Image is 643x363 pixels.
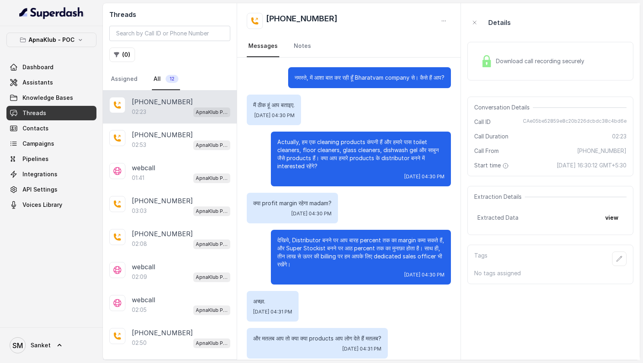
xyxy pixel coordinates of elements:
[496,57,588,65] span: Download call recording securely
[6,136,96,151] a: Campaigns
[474,103,533,111] span: Conversation Details
[23,63,53,71] span: Dashboard
[600,210,623,225] button: view
[474,132,508,140] span: Call Duration
[196,141,228,149] p: ApnaKlub POC Assistant
[132,163,155,173] p: webcall
[132,262,155,272] p: webcall
[481,55,493,67] img: Lock Icon
[292,35,313,57] a: Notes
[132,229,193,239] p: [PHONE_NUMBER]
[23,109,46,117] span: Threads
[196,339,228,347] p: ApnaKlub POC Assistant
[404,173,444,180] span: [DATE] 04:30 PM
[12,341,23,350] text: SM
[474,193,525,201] span: Extraction Details
[23,170,57,178] span: Integrations
[132,141,146,149] p: 02:53
[247,35,279,57] a: Messages
[6,152,96,166] a: Pipelines
[474,147,499,155] span: Call From
[132,328,193,338] p: [PHONE_NUMBER]
[474,118,491,126] span: Call ID
[132,108,146,116] p: 02:23
[23,155,49,163] span: Pipelines
[342,346,381,352] span: [DATE] 04:31 PM
[23,186,57,194] span: API Settings
[577,147,627,155] span: [PHONE_NUMBER]
[247,35,451,57] nav: Tabs
[23,124,49,132] span: Contacts
[253,199,332,207] p: क्या profit margin रहेगा madam?
[23,94,73,102] span: Knowledge Bases
[488,18,511,27] p: Details
[295,74,444,82] p: नमस्ते, में आशा बात कर रही हूँ Bharatvam company से। कैसे हैं आप?
[277,236,444,268] p: देखिये, Distributor बनने पर आप बारह percent तक का margin कमा सकते हैं, और Super Stockist बनने पर ...
[23,140,54,148] span: Campaigns
[132,295,155,305] p: webcall
[474,269,627,277] p: No tags assigned
[6,182,96,197] a: API Settings
[196,273,228,281] p: ApnaKlub POC Assistant
[109,68,139,90] a: Assigned
[109,68,230,90] nav: Tabs
[23,78,53,87] span: Assistants
[254,112,295,119] span: [DATE] 04:30 PM
[612,132,627,140] span: 02:23
[253,309,292,315] span: [DATE] 04:31 PM
[277,138,444,170] p: Actually, हम एक cleaning products कंपनी हैं और हमारे पास toilet cleaners, floor cleaners, glass c...
[132,196,193,206] p: [PHONE_NUMBER]
[132,306,147,314] p: 02:05
[6,106,96,120] a: Threads
[196,207,228,215] p: ApnaKlub POC Assistant
[29,35,75,45] p: ApnaKlub - POC
[132,97,193,107] p: [PHONE_NUMBER]
[266,13,338,29] h2: [PHONE_NUMBER]
[474,252,487,266] p: Tags
[132,240,147,248] p: 02:08
[253,297,292,305] p: अच्छा.
[404,272,444,278] span: [DATE] 04:30 PM
[6,167,96,181] a: Integrations
[6,198,96,212] a: Voices Library
[6,33,96,47] button: ApnaKlub - POC
[557,161,627,169] span: [DATE] 16:30:12 GMT+5:30
[132,174,144,182] p: 01:41
[253,334,381,342] p: और मतलब आप तो क्या क्या products आप लोग देते हैं मतलब?
[166,75,178,83] span: 12
[132,273,147,281] p: 02:09
[474,161,510,169] span: Start time
[196,108,228,116] p: ApnaKlub POC Assistant
[6,60,96,74] a: Dashboard
[253,101,295,109] p: मैं ठीक हूं आप बताइए.
[132,130,193,140] p: [PHONE_NUMBER]
[6,75,96,90] a: Assistants
[109,10,230,19] h2: Threads
[6,121,96,136] a: Contacts
[132,207,147,215] p: 03:03
[132,339,147,347] p: 02:50
[196,174,228,182] p: ApnaKlub POC Assistant
[6,91,96,105] a: Knowledge Bases
[109,26,230,41] input: Search by Call ID or Phone Number
[23,201,62,209] span: Voices Library
[523,118,627,126] span: CAe05be52859e8c20b226dcbdc38c4bd6e
[6,334,96,357] a: Sanket
[31,341,51,349] span: Sanket
[196,240,228,248] p: ApnaKlub POC Assistant
[19,6,84,19] img: light.svg
[152,68,180,90] a: All12
[196,306,228,314] p: ApnaKlub POC Assistant
[477,214,518,222] span: Extracted Data
[291,210,332,217] span: [DATE] 04:30 PM
[109,47,135,62] button: (0)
